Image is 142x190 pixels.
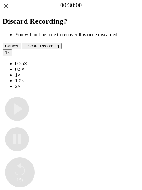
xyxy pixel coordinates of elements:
[3,49,12,56] button: 1×
[60,2,82,9] a: 00:30:00
[22,43,62,49] button: Discard Recording
[15,72,139,78] li: 1×
[3,17,139,26] h2: Discard Recording?
[5,50,7,55] span: 1
[15,61,139,67] li: 0.25×
[15,32,139,38] li: You will not be able to recover this once discarded.
[3,43,21,49] button: Cancel
[15,67,139,72] li: 0.5×
[15,84,139,89] li: 2×
[15,78,139,84] li: 1.5×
